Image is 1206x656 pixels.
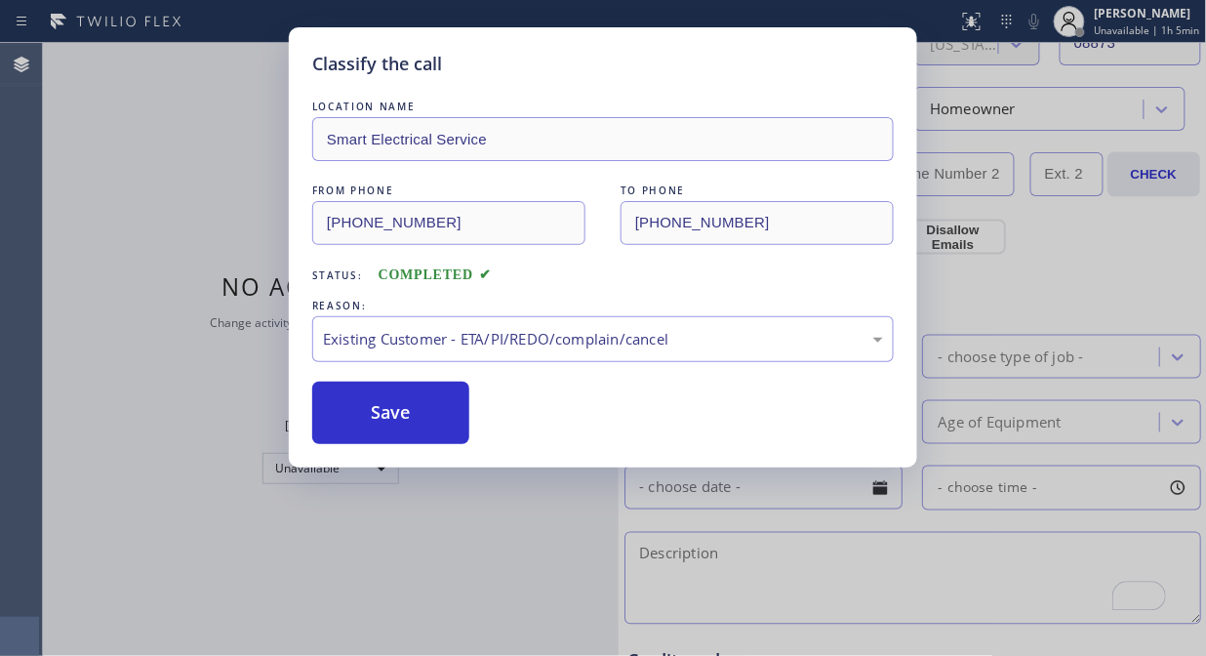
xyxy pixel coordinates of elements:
div: Existing Customer - ETA/PI/REDO/complain/cancel [323,328,883,350]
span: Status: [312,268,363,282]
h5: Classify the call [312,51,442,77]
input: From phone [312,201,585,245]
div: TO PHONE [621,181,894,201]
div: FROM PHONE [312,181,585,201]
button: Save [312,382,469,444]
input: To phone [621,201,894,245]
div: LOCATION NAME [312,97,894,117]
div: REASON: [312,296,894,316]
span: COMPLETED [379,267,492,282]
